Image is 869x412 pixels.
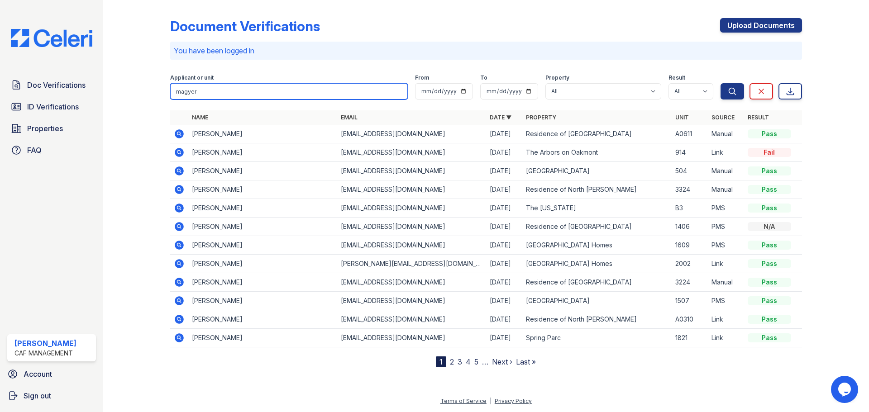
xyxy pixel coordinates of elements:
p: You have been logged in [174,45,798,56]
td: [PERSON_NAME] [188,236,337,255]
label: From [415,74,429,81]
td: [EMAIL_ADDRESS][DOMAIN_NAME] [337,310,486,329]
a: Terms of Service [440,398,487,404]
td: [PERSON_NAME][EMAIL_ADDRESS][DOMAIN_NAME] [337,255,486,273]
input: Search by name, email, or unit number [170,83,408,99]
td: [EMAIL_ADDRESS][DOMAIN_NAME] [337,143,486,162]
td: Residence of [GEOGRAPHIC_DATA] [522,125,671,143]
td: 3224 [672,273,708,292]
td: [GEOGRAPHIC_DATA] [522,162,671,180]
span: … [482,356,488,367]
a: Email [341,114,358,121]
td: PMS [708,292,744,310]
td: 2002 [672,255,708,273]
div: Pass [748,278,791,287]
td: [DATE] [486,292,522,310]
img: CE_Logo_Blue-a8612792a0a2168367f1c8372b55b34899dd931a85d93a1a3d3e32e68fde9ad4.png [4,29,100,47]
td: [EMAIL_ADDRESS][DOMAIN_NAME] [337,180,486,199]
a: Result [748,114,769,121]
td: Residence of North [PERSON_NAME] [522,180,671,199]
td: A0310 [672,310,708,329]
td: Residence of North [PERSON_NAME] [522,310,671,329]
td: [GEOGRAPHIC_DATA] [522,292,671,310]
a: Date ▼ [490,114,511,121]
td: [DATE] [486,329,522,347]
a: Unit [675,114,689,121]
label: Property [545,74,569,81]
a: Sign out [4,387,100,405]
label: Applicant or unit [170,74,214,81]
span: Doc Verifications [27,80,86,90]
td: [PERSON_NAME] [188,162,337,180]
td: PMS [708,218,744,236]
div: Pass [748,333,791,342]
iframe: chat widget [831,376,860,403]
span: Properties [27,123,63,134]
td: [EMAIL_ADDRESS][DOMAIN_NAME] [337,236,486,255]
td: The Arbors on Oakmont [522,143,671,162]
td: [DATE] [486,310,522,329]
div: Pass [748,129,791,138]
td: [PERSON_NAME] [188,218,337,236]
a: Account [4,365,100,383]
span: ID Verifications [27,101,79,112]
td: Manual [708,125,744,143]
td: [PERSON_NAME] [188,255,337,273]
td: Manual [708,180,744,199]
td: [GEOGRAPHIC_DATA] Homes [522,236,671,255]
td: [DATE] [486,199,522,218]
div: N/A [748,222,791,231]
a: FAQ [7,141,96,159]
td: [PERSON_NAME] [188,180,337,199]
td: [PERSON_NAME] [188,310,337,329]
td: [DATE] [486,273,522,292]
a: 5 [474,357,478,366]
td: PMS [708,236,744,255]
td: 914 [672,143,708,162]
td: [PERSON_NAME] [188,199,337,218]
td: [EMAIL_ADDRESS][DOMAIN_NAME] [337,125,486,143]
td: [DATE] [486,125,522,143]
td: A0611 [672,125,708,143]
td: Link [708,310,744,329]
div: 1 [436,356,446,367]
td: [GEOGRAPHIC_DATA] Homes [522,255,671,273]
td: Link [708,329,744,347]
div: [PERSON_NAME] [14,338,76,349]
td: Link [708,143,744,162]
td: [PERSON_NAME] [188,329,337,347]
label: To [480,74,487,81]
td: [DATE] [486,236,522,255]
td: [EMAIL_ADDRESS][DOMAIN_NAME] [337,292,486,310]
a: Next › [492,357,512,366]
td: [EMAIL_ADDRESS][DOMAIN_NAME] [337,273,486,292]
span: Sign out [24,390,51,401]
a: Privacy Policy [495,398,532,404]
a: Source [711,114,735,121]
a: 4 [466,357,471,366]
a: Doc Verifications [7,76,96,94]
td: 3324 [672,180,708,199]
div: Fail [748,148,791,157]
a: Name [192,114,208,121]
td: [PERSON_NAME] [188,125,337,143]
div: Document Verifications [170,18,320,34]
td: Spring Parc [522,329,671,347]
div: Pass [748,315,791,324]
a: Property [526,114,556,121]
td: [DATE] [486,218,522,236]
span: Account [24,369,52,379]
div: Pass [748,296,791,305]
td: 1406 [672,218,708,236]
a: Upload Documents [720,18,802,33]
td: [DATE] [486,255,522,273]
td: 1821 [672,329,708,347]
div: Pass [748,166,791,175]
td: 504 [672,162,708,180]
td: [PERSON_NAME] [188,273,337,292]
a: 2 [450,357,454,366]
td: [EMAIL_ADDRESS][DOMAIN_NAME] [337,329,486,347]
td: Manual [708,273,744,292]
td: Link [708,255,744,273]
